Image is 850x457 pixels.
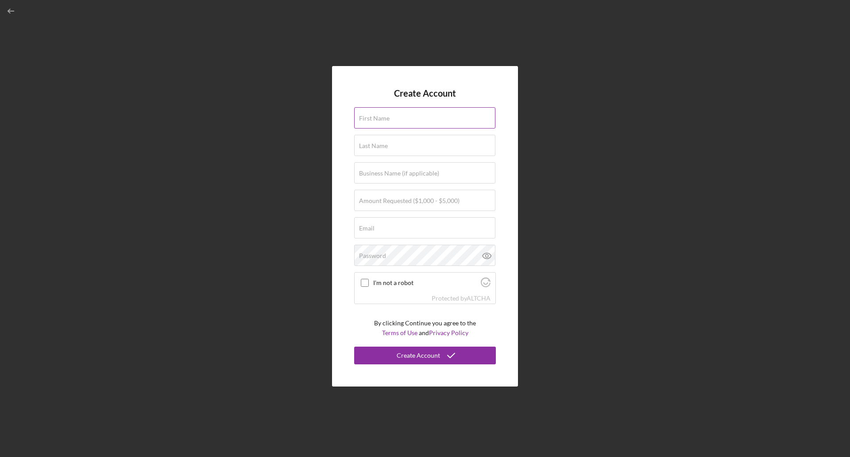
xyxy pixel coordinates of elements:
a: Terms of Use [382,329,417,336]
h4: Create Account [394,88,456,98]
button: Create Account [354,347,496,364]
div: Protected by [432,295,491,302]
label: I'm not a robot [373,279,478,286]
label: Email [359,225,375,232]
label: Last Name [359,142,388,149]
a: Visit Altcha.org [467,294,491,302]
label: First Name [359,115,390,122]
a: Privacy Policy [429,329,468,336]
label: Business Name (if applicable) [359,170,439,177]
label: Password [359,252,386,259]
label: Amount Requested ($1,000 - $5,000) [359,197,460,204]
div: Create Account [397,347,440,364]
p: By clicking Continue you agree to the and [374,318,476,338]
a: Visit Altcha.org [481,281,491,289]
